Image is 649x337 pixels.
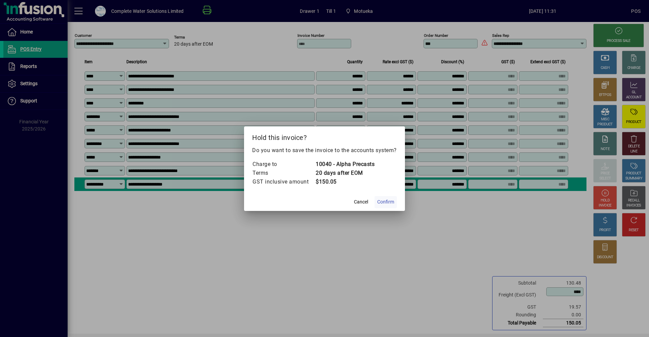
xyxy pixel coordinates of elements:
[375,196,397,208] button: Confirm
[315,177,375,186] td: $150.05
[252,146,397,154] p: Do you want to save the invoice to the accounts system?
[315,169,375,177] td: 20 days after EOM
[244,126,405,146] h2: Hold this invoice?
[315,160,375,169] td: 10040 - Alpha Precasts
[252,169,315,177] td: Terms
[377,198,394,206] span: Confirm
[350,196,372,208] button: Cancel
[252,177,315,186] td: GST inclusive amount
[252,160,315,169] td: Charge to
[354,198,368,206] span: Cancel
